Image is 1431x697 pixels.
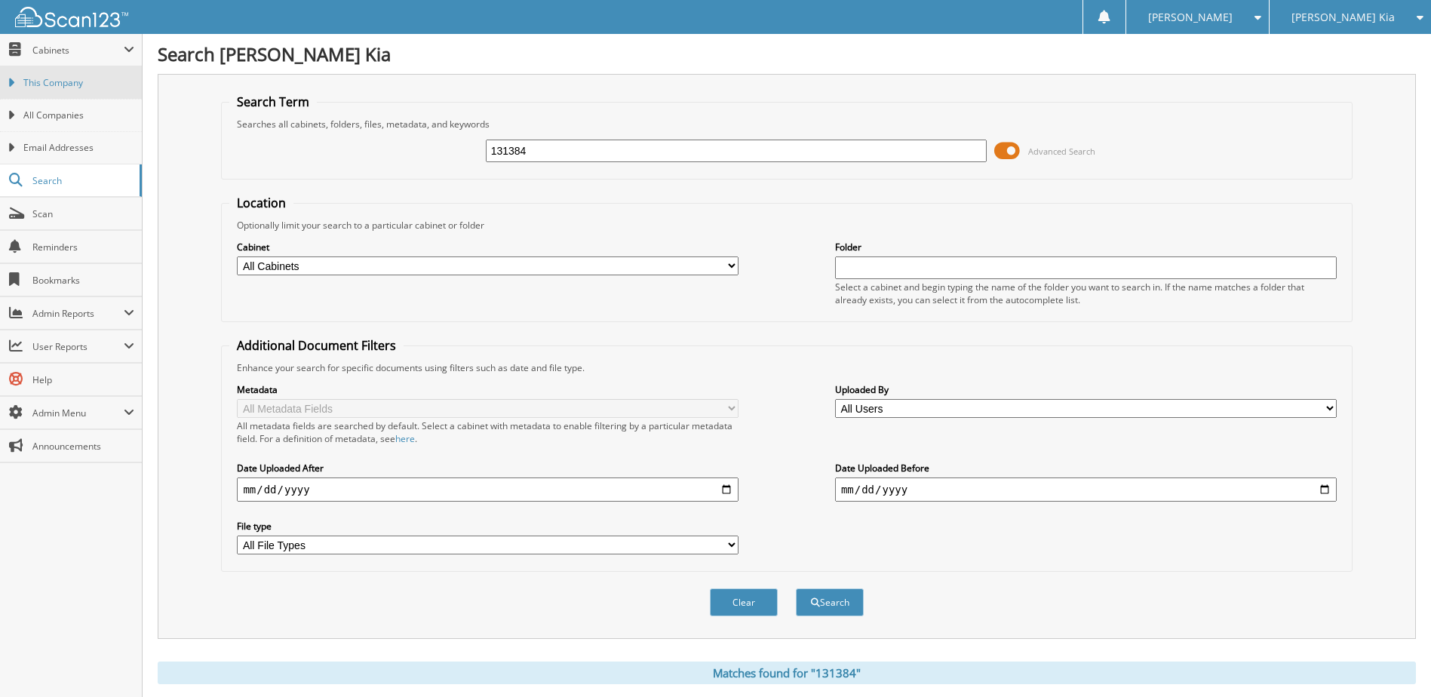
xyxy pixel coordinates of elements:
[32,274,134,287] span: Bookmarks
[395,432,415,445] a: here
[15,7,128,27] img: scan123-logo-white.svg
[237,477,739,502] input: start
[32,440,134,453] span: Announcements
[237,241,739,253] label: Cabinet
[158,41,1416,66] h1: Search [PERSON_NAME] Kia
[835,241,1337,253] label: Folder
[835,383,1337,396] label: Uploaded By
[229,219,1343,232] div: Optionally limit your search to a particular cabinet or folder
[237,462,739,474] label: Date Uploaded After
[237,520,739,533] label: File type
[835,477,1337,502] input: end
[237,419,739,445] div: All metadata fields are searched by default. Select a cabinet with metadata to enable filtering b...
[229,337,404,354] legend: Additional Document Filters
[32,407,124,419] span: Admin Menu
[229,361,1343,374] div: Enhance your search for specific documents using filters such as date and file type.
[835,281,1337,306] div: Select a cabinet and begin typing the name of the folder you want to search in. If the name match...
[32,174,132,187] span: Search
[229,94,317,110] legend: Search Term
[32,340,124,353] span: User Reports
[23,141,134,155] span: Email Addresses
[1291,13,1395,22] span: [PERSON_NAME] Kia
[237,383,739,396] label: Metadata
[229,118,1343,130] div: Searches all cabinets, folders, files, metadata, and keywords
[23,76,134,90] span: This Company
[229,195,293,211] legend: Location
[32,373,134,386] span: Help
[796,588,864,616] button: Search
[158,662,1416,684] div: Matches found for "131384"
[32,207,134,220] span: Scan
[32,44,124,57] span: Cabinets
[23,109,134,122] span: All Companies
[32,241,134,253] span: Reminders
[710,588,778,616] button: Clear
[1356,625,1431,697] iframe: Chat Widget
[32,307,124,320] span: Admin Reports
[1148,13,1233,22] span: [PERSON_NAME]
[1028,146,1095,157] span: Advanced Search
[835,462,1337,474] label: Date Uploaded Before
